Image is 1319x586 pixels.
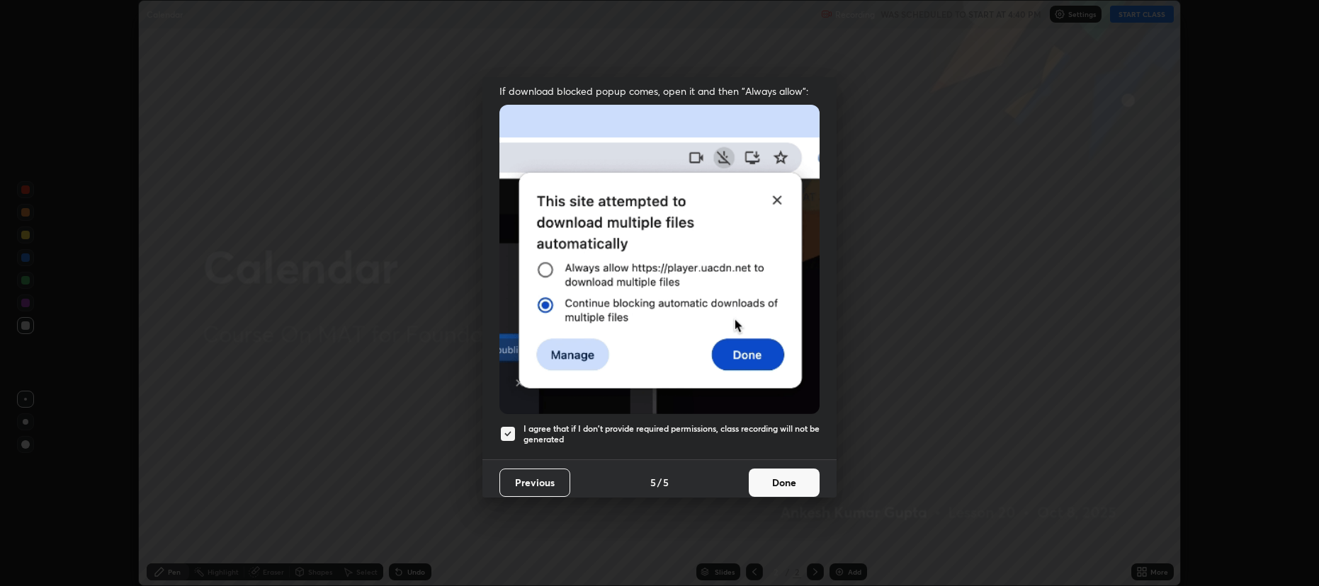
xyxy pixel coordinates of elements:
img: downloads-permission-blocked.gif [499,105,820,414]
h5: I agree that if I don't provide required permissions, class recording will not be generated [523,423,820,445]
h4: 5 [663,475,669,490]
h4: 5 [650,475,656,490]
span: If download blocked popup comes, open it and then "Always allow": [499,84,820,98]
button: Done [749,469,820,497]
button: Previous [499,469,570,497]
h4: / [657,475,662,490]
